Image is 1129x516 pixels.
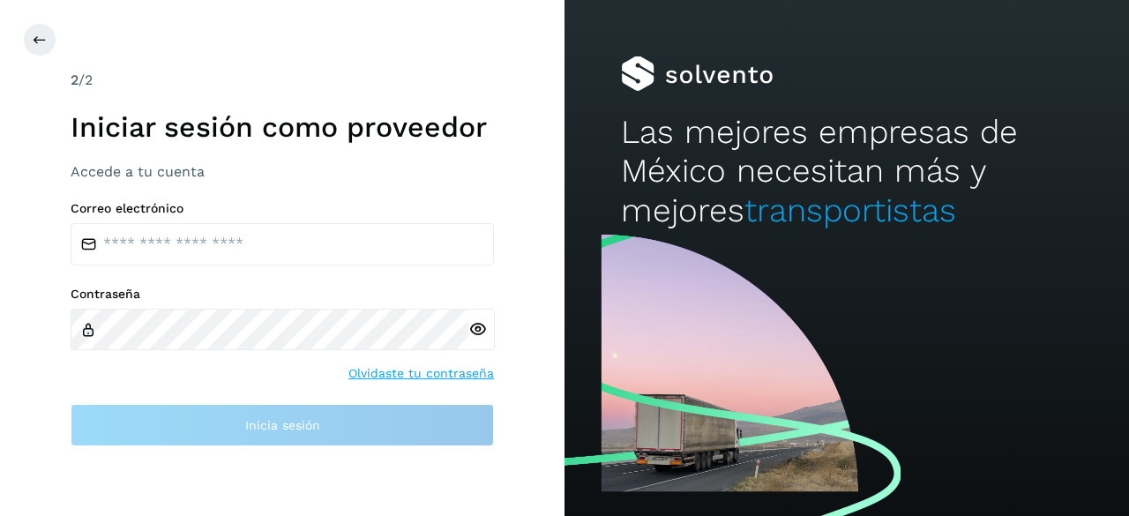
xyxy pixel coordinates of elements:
h1: Iniciar sesión como proveedor [71,110,494,144]
span: transportistas [744,191,956,229]
span: Inicia sesión [245,419,320,431]
a: Olvidaste tu contraseña [348,364,494,383]
button: Inicia sesión [71,404,494,446]
h2: Las mejores empresas de México necesitan más y mejores [621,113,1073,230]
h3: Accede a tu cuenta [71,163,494,180]
label: Correo electrónico [71,201,494,216]
span: 2 [71,71,79,88]
div: /2 [71,70,494,91]
label: Contraseña [71,287,494,302]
